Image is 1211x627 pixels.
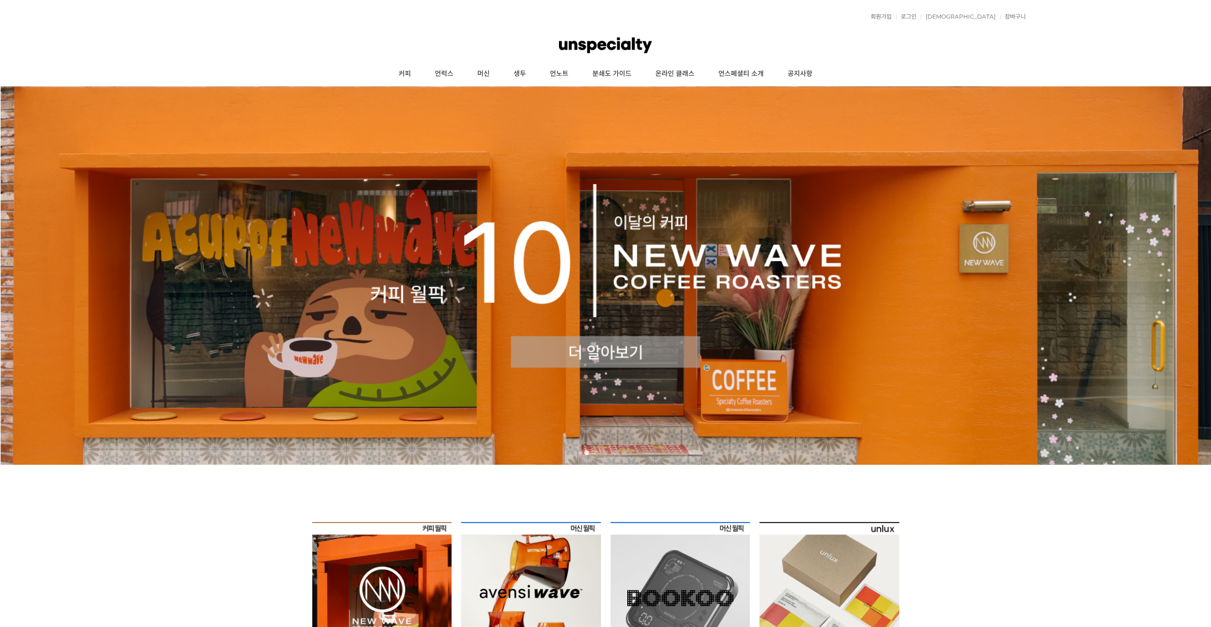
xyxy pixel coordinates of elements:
a: [DEMOGRAPHIC_DATA] [921,14,996,20]
a: 1 [584,450,589,455]
img: 언스페셜티 몰 [559,31,652,60]
a: 커피 [387,62,423,86]
a: 회원가입 [866,14,892,20]
a: 언스페셜티 소개 [706,62,776,86]
a: 3 [603,450,608,455]
a: 공지사항 [776,62,824,86]
a: 4 [613,450,618,455]
a: 생두 [502,62,538,86]
a: 5 [622,450,627,455]
a: 언노트 [538,62,580,86]
a: 장바구니 [1000,14,1026,20]
a: 분쇄도 가이드 [580,62,643,86]
a: 언럭스 [423,62,465,86]
a: 머신 [465,62,502,86]
a: 온라인 클래스 [643,62,706,86]
a: 로그인 [896,14,916,20]
a: 2 [594,450,599,455]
